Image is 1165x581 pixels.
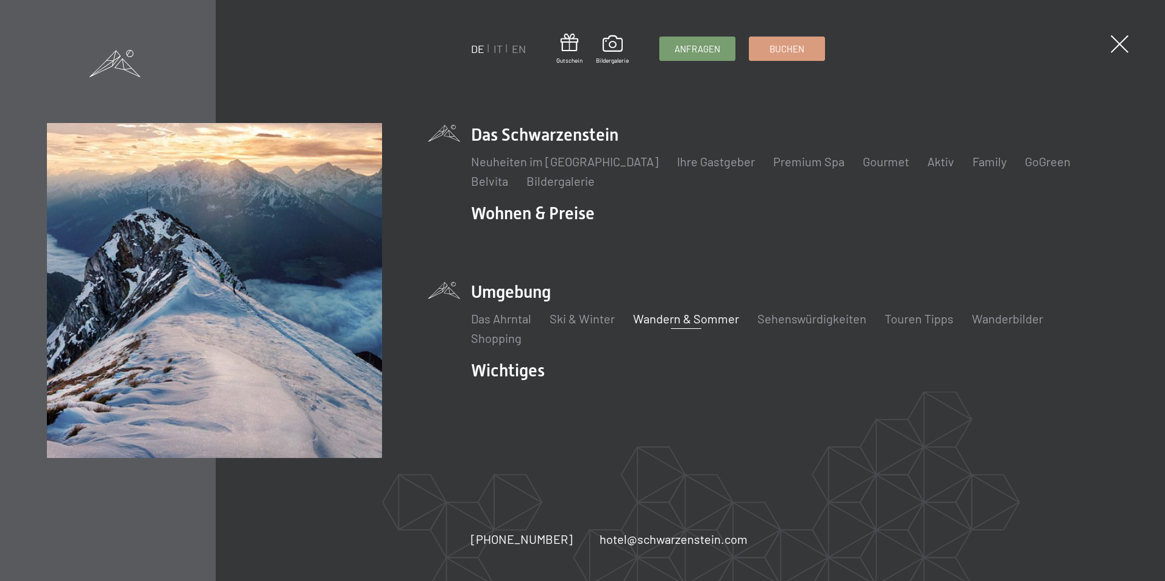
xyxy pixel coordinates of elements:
[677,154,755,169] a: Ihre Gastgeber
[550,311,615,326] a: Ski & Winter
[749,37,824,60] a: Buchen
[471,331,522,345] a: Shopping
[757,311,866,326] a: Sehenswürdigkeiten
[773,154,845,169] a: Premium Spa
[863,154,909,169] a: Gourmet
[471,532,573,546] span: [PHONE_NUMBER]
[600,530,748,548] a: hotel@schwarzenstein.com
[927,154,954,169] a: Aktiv
[471,174,508,188] a: Belvita
[972,311,1043,326] a: Wanderbilder
[494,42,503,55] a: IT
[512,42,526,55] a: EN
[1025,154,1071,169] a: GoGreen
[471,154,659,169] a: Neuheiten im [GEOGRAPHIC_DATA]
[471,530,573,548] a: [PHONE_NUMBER]
[596,56,629,65] span: Bildergalerie
[633,311,739,326] a: Wandern & Sommer
[675,43,720,55] span: Anfragen
[471,311,531,326] a: Das Ahrntal
[770,43,804,55] span: Buchen
[471,42,484,55] a: DE
[556,33,582,65] a: Gutschein
[596,35,629,65] a: Bildergalerie
[526,174,595,188] a: Bildergalerie
[885,311,954,326] a: Touren Tipps
[972,154,1007,169] a: Family
[660,37,735,60] a: Anfragen
[556,56,582,65] span: Gutschein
